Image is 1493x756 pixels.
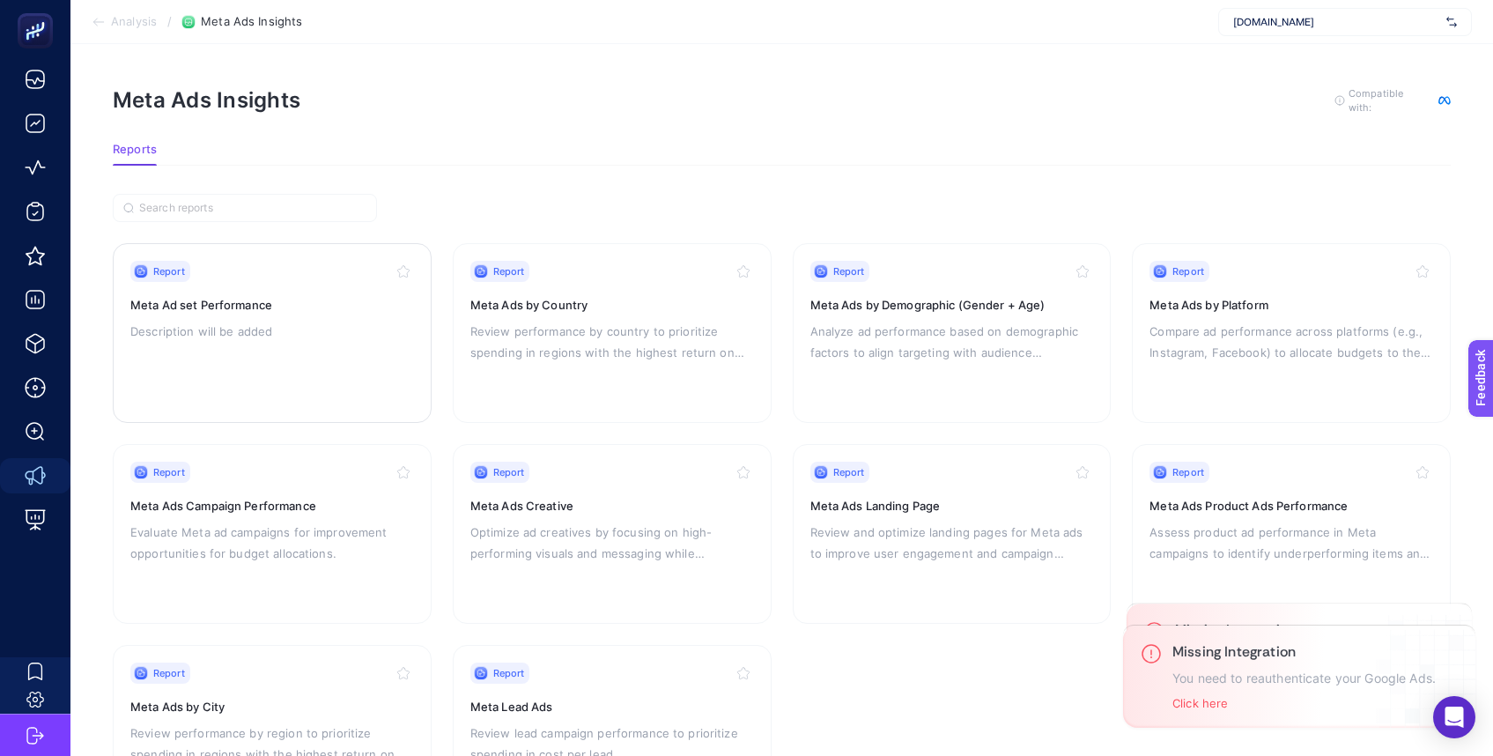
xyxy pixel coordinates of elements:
h3: Meta Ad set Performance [130,296,414,314]
span: Report [153,465,185,479]
p: Assess product ad performance in Meta campaigns to identify underperforming items and potential p... [1149,522,1433,564]
span: Analysis [111,15,157,29]
a: ReportMeta Ads CreativeOptimize ad creatives by focusing on high-performing visuals and messaging... [453,444,772,624]
span: Meta Ads Insights [201,15,302,29]
p: Review and optimize landing pages for Meta ads to improve user engagement and campaign results [810,522,1094,564]
h3: Meta Lead Ads [470,698,754,715]
span: Report [1172,465,1204,479]
span: Report [833,264,865,278]
h3: Meta Ads by Platform [1149,296,1433,314]
span: Reports [113,143,157,157]
h3: Meta Ads Campaign Performance [130,497,414,515]
img: svg%3e [1446,13,1457,31]
h3: Meta Ads by Demographic (Gender + Age) [810,296,1094,314]
a: ReportMeta Ads by Demographic (Gender + Age)Analyze ad performance based on demographic factors t... [793,243,1112,423]
p: Compare ad performance across platforms (e.g., Instagram, Facebook) to allocate budgets to the mo... [1149,321,1433,363]
a: ReportMeta Ads Landing PageReview and optimize landing pages for Meta ads to improve user engagem... [793,444,1112,624]
span: Report [153,666,185,680]
a: ReportMeta Ads by CountryReview performance by country to prioritize spending in regions with the... [453,243,772,423]
a: ReportMeta Ads Campaign PerformanceEvaluate Meta ad campaigns for improvement opportunities for b... [113,444,432,624]
span: Report [153,264,185,278]
h1: Meta Ads Insights [113,87,300,113]
h3: Missing Integration [1172,643,1436,661]
a: ReportMeta Ads by PlatformCompare ad performance across platforms (e.g., Instagram, Facebook) to ... [1132,243,1451,423]
button: Reports [113,143,157,166]
p: Review performance by country to prioritize spending in regions with the highest return on invest... [470,321,754,363]
span: / [167,14,172,28]
input: Search [139,202,366,215]
span: Compatible with: [1349,86,1428,115]
span: [DOMAIN_NAME] [1233,15,1439,29]
h3: Meta Ads by City [130,698,414,715]
h3: Meta Ads by Country [470,296,754,314]
p: Optimize ad creatives by focusing on high-performing visuals and messaging while addressing low-c... [470,522,754,564]
span: Report [1172,264,1204,278]
h3: Missing Integration [1175,621,1455,639]
a: ReportMeta Ads Product Ads PerformanceAssess product ad performance in Meta campaigns to identify... [1132,444,1451,624]
button: Click here [1172,696,1228,710]
p: Evaluate Meta ad campaigns for improvement opportunities for budget allocations. [130,522,414,564]
h3: Meta Ads Landing Page [810,497,1094,515]
h3: Meta Ads Creative [470,497,754,515]
p: Description will be added [130,321,414,342]
h3: Meta Ads Product Ads Performance [1149,497,1433,515]
span: Report [493,465,525,479]
a: ReportMeta Ad set PerformanceDescription will be added [113,243,432,423]
span: Report [493,264,525,278]
div: Open Intercom Messenger [1433,696,1475,738]
span: Report [833,465,865,479]
span: Feedback [11,5,67,19]
p: You need to reauthenticate your Google Ads. [1172,671,1436,686]
span: Report [493,666,525,680]
p: Analyze ad performance based on demographic factors to align targeting with audience characterist... [810,321,1094,363]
